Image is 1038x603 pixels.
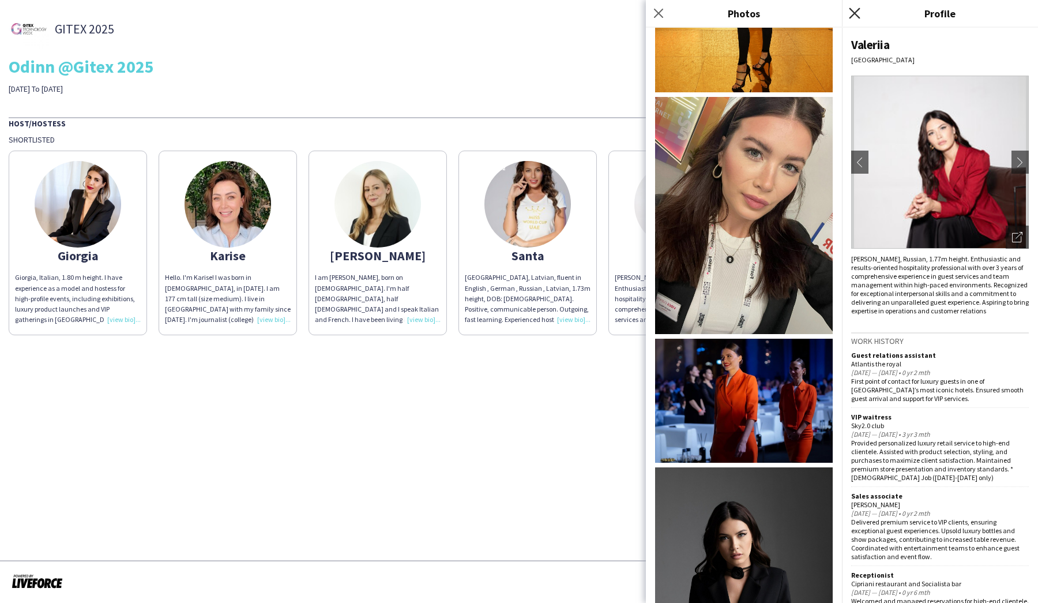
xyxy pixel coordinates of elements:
div: Atlantis the royal [851,359,1029,368]
div: Shortlisted [9,134,1029,145]
div: [PERSON_NAME], Russian, 1.77m height. Enthusiastic and results-oriented hospitality professional ... [615,272,740,325]
img: Powered by Liveforce [12,573,63,589]
img: thumb-63d0164d2fa80.jpg [484,161,571,248]
div: [GEOGRAPHIC_DATA], Latvian, fluent in English , German , Russian , Latvian, 1.73m height, DOB: [D... [465,272,591,325]
img: Crew photo 1007231 [655,339,833,463]
div: [PERSON_NAME] [315,250,441,261]
div: [DATE] — [DATE] • 0 yr 6 mth [851,588,1029,597]
div: Cipriani restaurant and Socialista bar [851,579,1029,588]
div: [PERSON_NAME], Russian, 1.77m height. Enthusiastic and results-oriented hospitality professional ... [851,254,1029,315]
div: [DATE] To [DATE] [9,84,366,94]
img: Crew avatar or photo [851,76,1029,249]
div: Giorgia [15,250,141,261]
div: I am [PERSON_NAME], born on [DEMOGRAPHIC_DATA]. I'm half [DEMOGRAPHIC_DATA], half [DEMOGRAPHIC_DA... [315,272,441,325]
div: Valeriia [851,37,1029,53]
div: Sales associate [851,492,1029,500]
div: Receptionist [851,571,1029,579]
div: Giorgia, Italian, 1.80 m height. I have experience as a model and hostess for high-profile events... [15,272,141,325]
div: Open photos pop-in [1006,226,1029,249]
div: Odinn @Gitex 2025 [9,58,1029,75]
h3: Work history [851,336,1029,346]
div: Provided personalized luxury retail service to high-end clientele. Assisted with product selectio... [851,439,1029,482]
div: Host/Hostess [9,117,1029,129]
div: [DATE] — [DATE] • 0 yr 2 mth [851,368,1029,377]
div: Valeriia [615,250,740,261]
div: [GEOGRAPHIC_DATA] [851,55,1029,64]
span: Hello. I'm Karise! I was born in [DEMOGRAPHIC_DATA], in [DATE]. I am 177 cm tall (size medium). I... [165,273,291,397]
div: Karise [165,250,291,261]
img: thumb-0e387e26-eccb-45bd-84ff-7d62acdba332.jpg [9,9,49,49]
div: Sky2.0 club [851,421,1029,430]
div: [DATE] — [DATE] • 0 yr 2 mth [851,509,1029,518]
div: [PERSON_NAME] [851,500,1029,509]
img: thumb-68a42ce4d990e.jpeg [334,161,421,248]
span: GITEX 2025 [55,24,114,34]
div: VIP waitress [851,413,1029,421]
div: Delivered premium service to VIP clients, ensuring exceptional guest experiences. Upsold luxury b... [851,518,1029,561]
img: thumb-167354389163c040d3eec95.jpeg [35,161,121,248]
h3: Photos [646,6,842,21]
div: [DATE] — [DATE] • 3 yr 3 mth [851,430,1029,439]
div: First point of contact for luxury guests in one of [GEOGRAPHIC_DATA]’s most iconic hotels. Ensure... [851,377,1029,403]
img: thumb-64d0e70f1f46d.jpg [185,161,271,248]
div: Guest relations assistant [851,351,1029,359]
img: thumb-66f82e9b12624.jpeg [634,161,721,248]
h3: Profile [842,6,1038,21]
div: Santa [465,250,591,261]
img: Crew photo 944380 [655,97,833,334]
